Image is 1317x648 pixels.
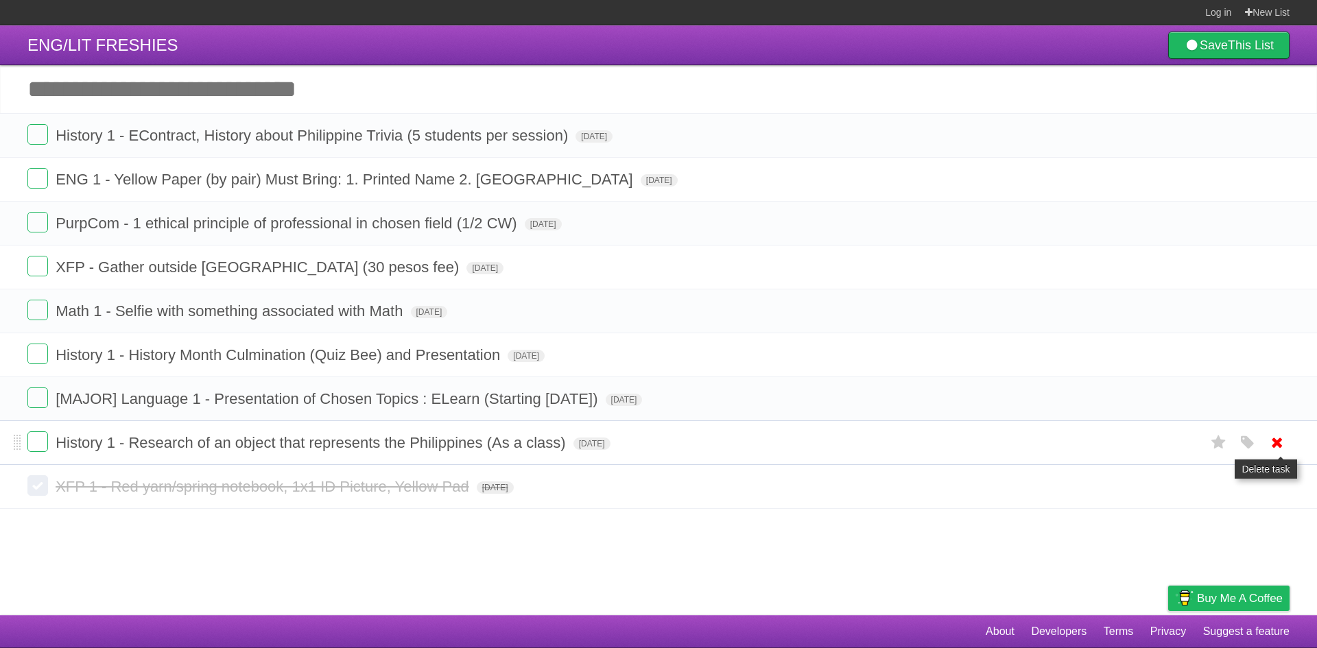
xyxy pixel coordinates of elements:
[27,344,48,364] label: Done
[573,437,610,450] span: [DATE]
[27,168,48,189] label: Done
[411,306,448,318] span: [DATE]
[56,302,406,320] span: Math 1 - Selfie with something associated with Math
[466,262,503,274] span: [DATE]
[56,127,571,144] span: History 1 - EContract, History about Philippine Trivia (5 students per session)
[27,300,48,320] label: Done
[986,619,1015,645] a: About
[27,36,178,54] span: ENG/LIT FRESHIES
[1228,38,1274,52] b: This List
[576,130,613,143] span: [DATE]
[606,394,643,406] span: [DATE]
[1206,431,1232,454] label: Star task
[641,174,678,187] span: [DATE]
[56,171,637,188] span: ENG 1 - Yellow Paper (by pair) Must Bring: 1. Printed Name 2. [GEOGRAPHIC_DATA]
[27,431,48,452] label: Done
[27,212,48,232] label: Done
[1175,586,1194,610] img: Buy me a coffee
[1168,32,1290,59] a: SaveThis List
[56,215,521,232] span: PurpCom - 1 ethical principle of professional in chosen field (1/2 CW)
[1150,619,1186,645] a: Privacy
[27,387,48,408] label: Done
[56,346,503,363] span: History 1 - History Month Culmination (Quiz Bee) and Presentation
[1168,586,1290,611] a: Buy me a coffee
[1203,619,1290,645] a: Suggest a feature
[56,478,473,495] span: XFP 1 - Red yarn/spring notebook, 1x1 ID Picture, Yellow Pad
[27,256,48,276] label: Done
[1197,586,1283,610] span: Buy me a coffee
[525,218,562,230] span: [DATE]
[1104,619,1134,645] a: Terms
[56,259,462,276] span: XFP - Gather outside [GEOGRAPHIC_DATA] (30 pesos fee)
[56,390,601,407] span: [MAJOR] Language 1 - Presentation of Chosen Topics : ELearn (Starting [DATE])
[477,481,514,494] span: [DATE]
[1031,619,1087,645] a: Developers
[27,124,48,145] label: Done
[27,475,48,496] label: Done
[56,434,569,451] span: History 1 - Research of an object that represents the Philippines (As a class)
[508,350,545,362] span: [DATE]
